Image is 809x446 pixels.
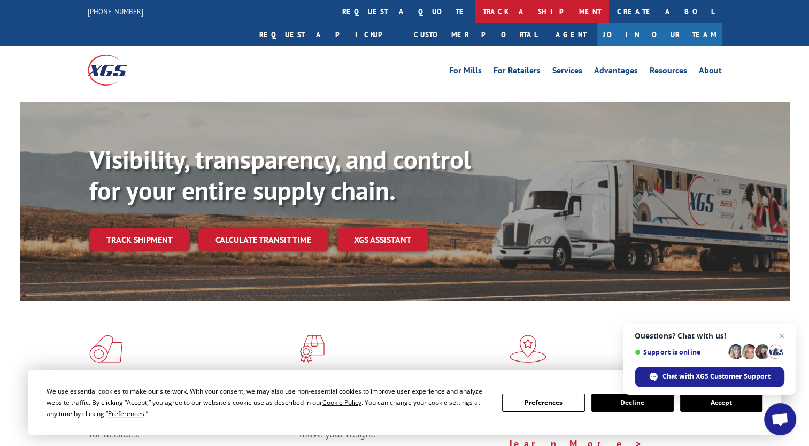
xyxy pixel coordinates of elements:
a: Resources [650,66,687,78]
img: xgs-icon-focused-on-flooring-red [299,335,325,363]
div: We use essential cookies to make our site work. With your consent, we may also use non-essential ... [47,386,489,419]
button: Decline [591,394,674,412]
a: Advantages [594,66,638,78]
a: Agent [545,23,597,46]
span: Chat with XGS Customer Support [662,372,771,381]
a: Calculate transit time [198,228,328,251]
a: Services [552,66,582,78]
a: For Retailers [494,66,541,78]
div: Open chat [764,403,796,435]
button: Accept [680,394,762,412]
button: Preferences [502,394,584,412]
div: Cookie Consent Prompt [28,370,781,435]
a: For Mills [449,66,482,78]
span: Preferences [108,409,144,418]
a: About [699,66,722,78]
a: Join Our Team [597,23,722,46]
a: Track shipment [89,228,190,251]
span: Questions? Chat with us! [635,332,784,340]
a: [PHONE_NUMBER] [88,6,143,17]
a: Customer Portal [406,23,545,46]
span: As an industry carrier of choice, XGS has brought innovation and dedication to flooring logistics... [89,402,291,440]
b: Visibility, transparency, and control for your entire supply chain. [89,143,471,207]
a: XGS ASSISTANT [337,228,428,251]
span: Cookie Policy [322,398,361,407]
span: Close chat [775,329,788,342]
div: Chat with XGS Customer Support [635,367,784,387]
span: Support is online [635,348,725,356]
a: Request a pickup [251,23,406,46]
img: xgs-icon-flagship-distribution-model-red [510,335,546,363]
img: xgs-icon-total-supply-chain-intelligence-red [89,335,122,363]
